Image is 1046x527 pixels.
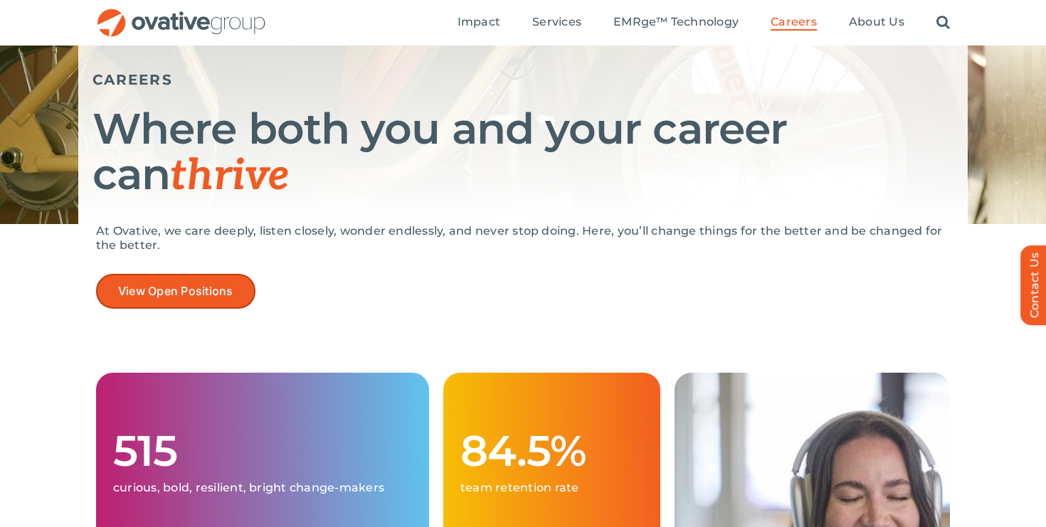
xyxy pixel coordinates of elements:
[771,15,817,29] span: Careers
[458,15,500,29] span: Impact
[460,481,643,495] p: team retention rate
[936,15,950,31] a: Search
[170,151,289,202] span: thrive
[613,15,739,31] a: EMRge™ Technology
[532,15,581,29] span: Services
[613,15,739,29] span: EMRge™ Technology
[96,224,950,252] p: At Ovative, we care deeply, listen closely, wonder endlessly, and never stop doing. Here, you’ll ...
[113,428,412,474] h1: 515
[93,71,953,88] h5: CAREERS
[118,284,233,298] span: View Open Positions
[460,428,643,474] h1: 84.5%
[771,15,817,31] a: Careers
[96,7,267,21] a: OG_Full_horizontal_RGB
[458,15,500,31] a: Impact
[849,15,904,31] a: About Us
[532,15,581,31] a: Services
[849,15,904,29] span: About Us
[113,481,412,495] p: curious, bold, resilient, bright change-makers
[96,274,255,309] a: View Open Positions
[93,106,953,199] h1: Where both you and your career can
